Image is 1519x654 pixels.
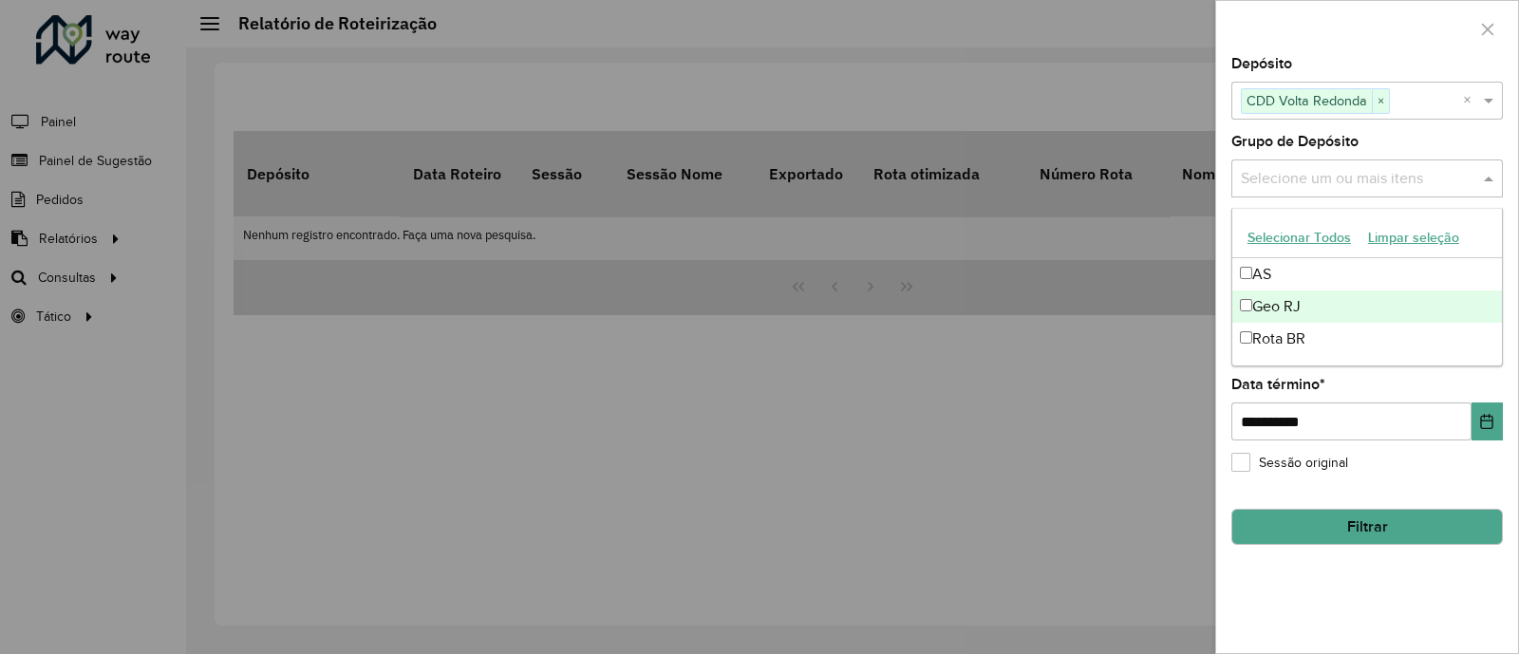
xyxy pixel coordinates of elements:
span: CDD Volta Redonda [1242,89,1372,112]
div: AS [1232,258,1502,290]
label: Depósito [1231,52,1292,75]
button: Filtrar [1231,509,1503,545]
button: Selecionar Todos [1239,223,1360,252]
div: Rota BR [1232,323,1502,355]
button: Choose Date [1472,402,1503,440]
ng-dropdown-panel: Options list [1231,208,1503,366]
label: Data término [1231,373,1325,396]
label: Grupo de Depósito [1231,130,1359,153]
span: × [1372,90,1389,113]
button: Limpar seleção [1360,223,1468,252]
span: Clear all [1463,89,1479,112]
label: Sessão original [1231,453,1348,473]
div: Geo RJ [1232,290,1502,323]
